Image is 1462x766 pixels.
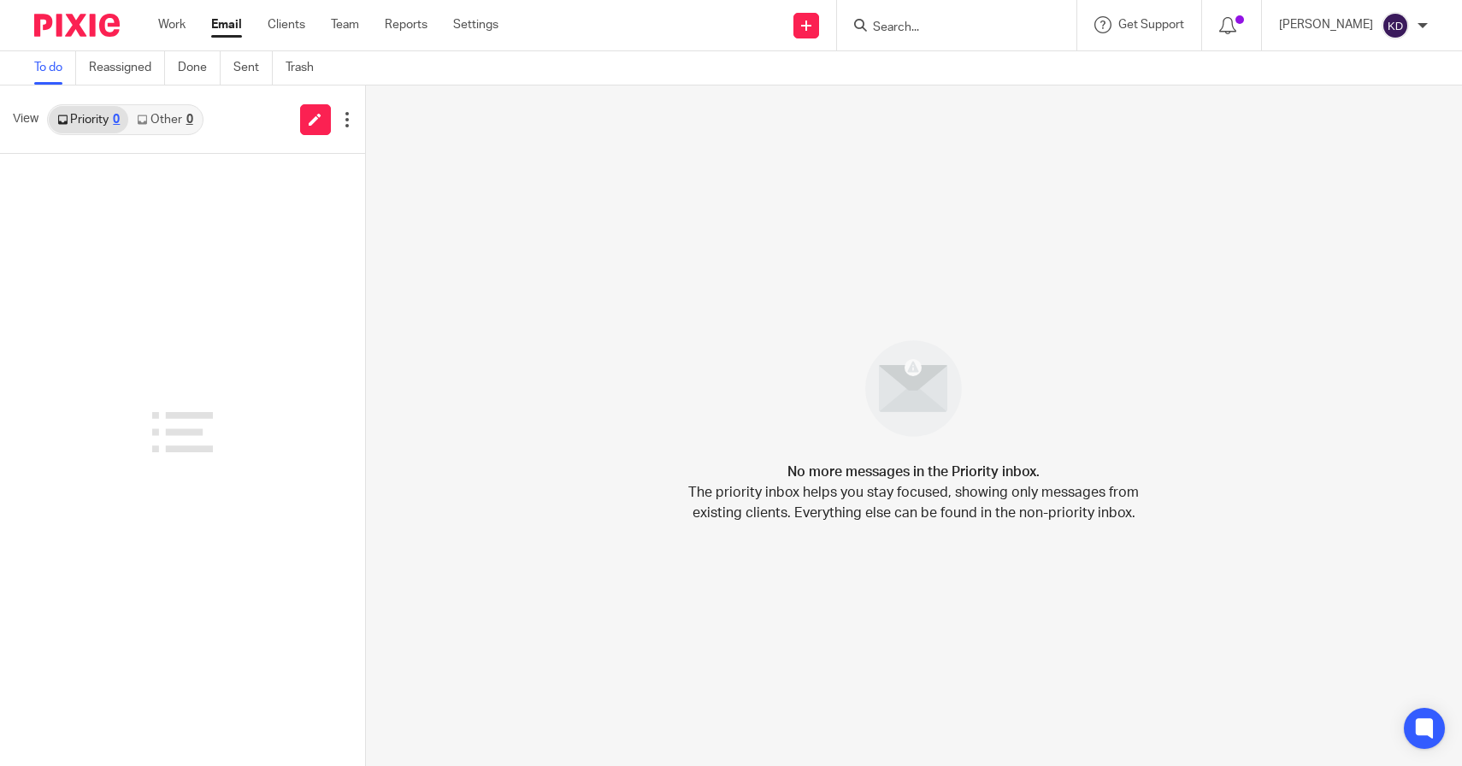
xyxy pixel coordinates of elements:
[1279,16,1373,33] p: [PERSON_NAME]
[854,329,973,448] img: image
[1118,19,1184,31] span: Get Support
[871,21,1025,36] input: Search
[178,51,221,85] a: Done
[34,14,120,37] img: Pixie
[89,51,165,85] a: Reassigned
[787,462,1040,482] h4: No more messages in the Priority inbox.
[268,16,305,33] a: Clients
[34,51,76,85] a: To do
[331,16,359,33] a: Team
[211,16,242,33] a: Email
[233,51,273,85] a: Sent
[186,114,193,126] div: 0
[286,51,327,85] a: Trash
[49,106,128,133] a: Priority0
[128,106,201,133] a: Other0
[113,114,120,126] div: 0
[13,110,38,128] span: View
[385,16,427,33] a: Reports
[1382,12,1409,39] img: svg%3E
[158,16,186,33] a: Work
[453,16,498,33] a: Settings
[687,482,1141,523] p: The priority inbox helps you stay focused, showing only messages from existing clients. Everythin...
